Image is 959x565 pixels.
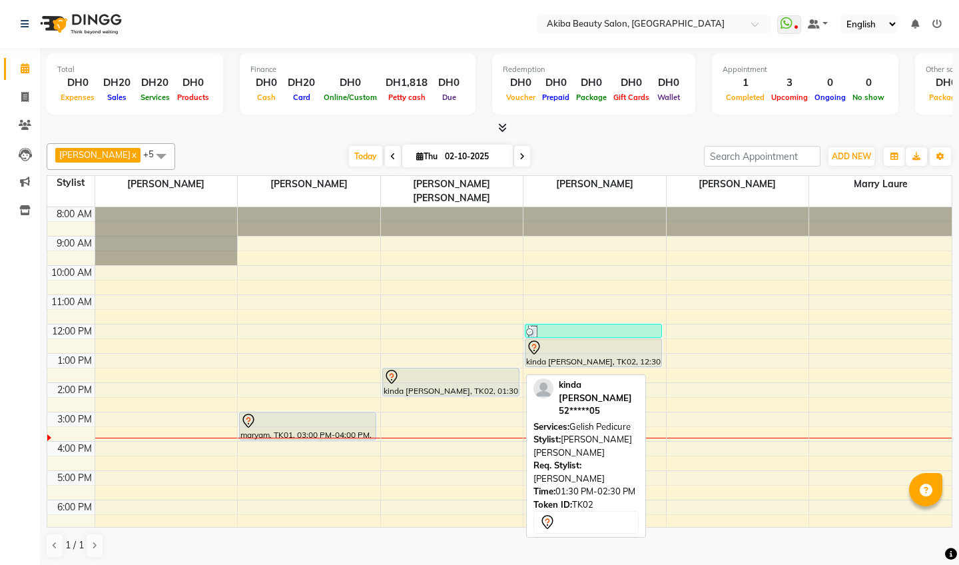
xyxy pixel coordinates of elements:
div: 0 [849,75,888,91]
div: 1 [723,75,768,91]
span: Services [137,93,173,102]
span: Prepaid [539,93,573,102]
div: [PERSON_NAME] [PERSON_NAME] [533,433,639,459]
span: No show [849,93,888,102]
div: 11:00 AM [49,295,95,309]
input: 2025-10-02 [441,147,507,167]
div: DH0 [250,75,282,91]
span: Thu [413,151,441,161]
span: Today [349,146,382,167]
div: Stylist [47,176,95,190]
span: Gelish Pedicure [569,421,631,432]
div: 1:00 PM [55,354,95,368]
span: Online/Custom [320,93,380,102]
div: 10:00 AM [49,266,95,280]
div: 6:00 PM [55,500,95,514]
div: kinda [PERSON_NAME], TK02, 12:30 PM-01:30 PM, Acrylic / Polygel refill [525,339,661,366]
div: DH0 [610,75,653,91]
div: 3:00 PM [55,412,95,426]
div: Finance [250,64,465,75]
span: Req. Stylist: [533,460,581,470]
div: 4:00 PM [55,442,95,456]
div: DH0 [573,75,610,91]
span: Upcoming [768,93,811,102]
span: [PERSON_NAME] [667,176,809,193]
span: Completed [723,93,768,102]
img: logo [34,5,125,43]
a: x [131,149,137,160]
iframe: chat widget [903,512,946,552]
span: Wallet [654,93,683,102]
span: Card [290,93,314,102]
button: ADD NEW [828,147,874,166]
div: 12:00 PM [49,324,95,338]
span: Gift Cards [610,93,653,102]
div: Total [57,64,212,75]
span: Stylist: [533,434,561,444]
div: 2:00 PM [55,383,95,397]
div: DH0 [653,75,685,91]
span: Token ID: [533,499,572,510]
div: 5:00 PM [55,471,95,485]
span: kinda [PERSON_NAME] [559,379,632,403]
span: Time: [533,486,555,496]
div: DH0 [539,75,573,91]
div: DH20 [98,75,136,91]
div: kinda [PERSON_NAME], TK02, 01:30 PM-02:30 PM, Gelish Pedicure [383,368,519,396]
span: Expenses [57,93,98,102]
span: Services: [533,421,569,432]
input: Search Appointment [704,146,820,167]
span: [PERSON_NAME] [238,176,380,193]
div: TK02 [533,498,639,512]
span: [PERSON_NAME] [95,176,238,193]
span: Marry Laure [809,176,952,193]
div: 8:00 AM [54,207,95,221]
div: 9:00 AM [54,237,95,251]
span: Voucher [503,93,539,102]
span: +5 [143,149,164,159]
img: profile [533,378,553,398]
div: DH0 [433,75,465,91]
span: Cash [254,93,279,102]
span: [PERSON_NAME] [PERSON_NAME] [381,176,523,207]
div: ms [PERSON_NAME], TK03, 12:00 PM-12:30 PM, Gelish polish removal hand or feet [525,324,661,337]
div: 3 [768,75,811,91]
span: Ongoing [811,93,849,102]
span: Due [439,93,460,102]
div: 01:30 PM-02:30 PM [533,485,639,498]
div: DH0 [57,75,98,91]
div: DH20 [282,75,320,91]
div: DH20 [136,75,174,91]
span: [PERSON_NAME] [59,149,131,160]
div: DH0 [174,75,212,91]
div: Redemption [503,64,685,75]
span: Sales [104,93,130,102]
span: 1 / 1 [65,538,84,552]
div: 0 [811,75,849,91]
span: Petty cash [385,93,429,102]
div: maryam, TK01, 03:00 PM-04:00 PM, Weaves sew without closure [240,412,376,440]
div: DH1,818 [380,75,433,91]
span: Products [174,93,212,102]
div: [PERSON_NAME] [533,459,639,485]
span: Package [573,93,610,102]
div: Appointment [723,64,888,75]
span: ADD NEW [832,151,871,161]
div: DH0 [503,75,539,91]
span: [PERSON_NAME] [523,176,666,193]
div: DH0 [320,75,380,91]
